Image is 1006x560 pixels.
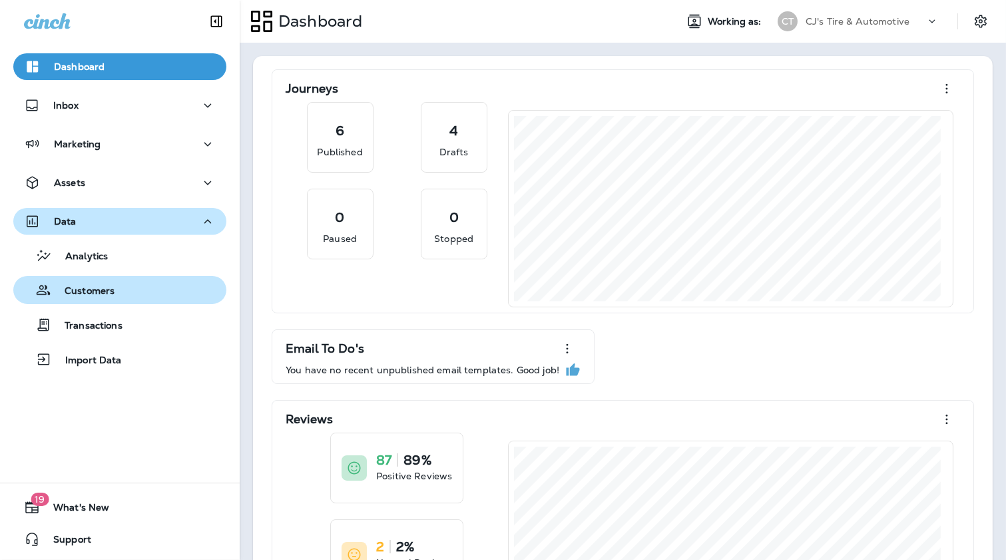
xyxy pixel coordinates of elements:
[51,285,115,298] p: Customers
[969,9,993,33] button: Settings
[286,82,338,95] p: Journeys
[13,169,226,196] button: Assets
[13,131,226,157] button: Marketing
[54,216,77,227] p: Data
[51,320,123,333] p: Transactions
[708,16,764,27] span: Working as:
[286,365,559,375] p: You have no recent unpublished email templates. Good job!
[52,355,122,367] p: Import Data
[31,493,49,506] span: 19
[54,139,101,149] p: Marketing
[13,494,226,521] button: 19What's New
[376,540,384,553] p: 2
[198,8,235,35] button: Collapse Sidebar
[13,311,226,339] button: Transactions
[286,413,333,426] p: Reviews
[52,251,108,263] p: Analytics
[317,145,362,159] p: Published
[335,211,344,224] p: 0
[273,11,362,31] p: Dashboard
[439,145,469,159] p: Drafts
[376,469,452,483] p: Positive Reviews
[449,124,458,137] p: 4
[54,61,105,72] p: Dashboard
[778,11,798,31] div: CT
[54,177,85,188] p: Assets
[434,232,473,245] p: Stopped
[53,100,79,111] p: Inbox
[449,211,459,224] p: 0
[13,345,226,373] button: Import Data
[286,342,364,355] p: Email To Do's
[396,540,414,553] p: 2%
[13,53,226,80] button: Dashboard
[40,534,91,550] span: Support
[13,276,226,304] button: Customers
[336,124,344,137] p: 6
[40,502,109,518] span: What's New
[323,232,357,245] p: Paused
[13,241,226,269] button: Analytics
[13,208,226,235] button: Data
[13,92,226,119] button: Inbox
[376,453,391,467] p: 87
[13,526,226,553] button: Support
[403,453,431,467] p: 89%
[806,16,909,27] p: CJ's Tire & Automotive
